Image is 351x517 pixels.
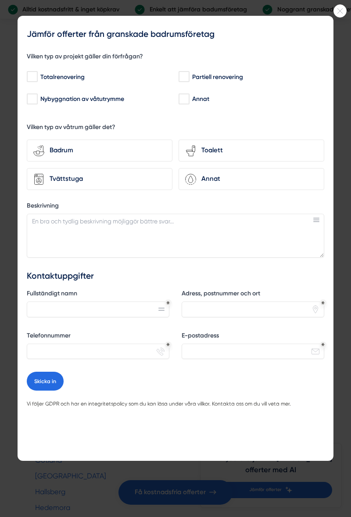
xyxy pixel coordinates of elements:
[27,400,324,409] p: Vi följer GDPR och har en integritetspolicy som du kan läsa under våra villkor. Kontakta oss om d...
[321,343,325,346] div: Obligatoriskt
[27,28,324,40] h3: Jämför offerter från granskade badrumsföretag
[179,95,189,104] input: Annat
[179,72,189,81] input: Partiell renovering
[182,331,324,342] label: E-postadress
[27,372,64,391] button: Skicka in
[27,52,143,63] h5: Vilken typ av projekt gäller din förfrågan?
[27,201,324,212] label: Beskrivning
[182,289,324,300] label: Adress, postnummer och ort
[27,331,169,342] label: Telefonnummer
[27,95,37,104] input: Nybyggnation av våtutrymme
[27,289,169,300] label: Fullständigt namn
[27,123,115,134] h5: Vilken typ av våtrum gäller det?
[166,343,170,346] div: Obligatoriskt
[27,270,324,282] h3: Kontaktuppgifter
[27,72,37,81] input: Totalrenovering
[321,301,325,305] div: Obligatoriskt
[166,301,170,305] div: Obligatoriskt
